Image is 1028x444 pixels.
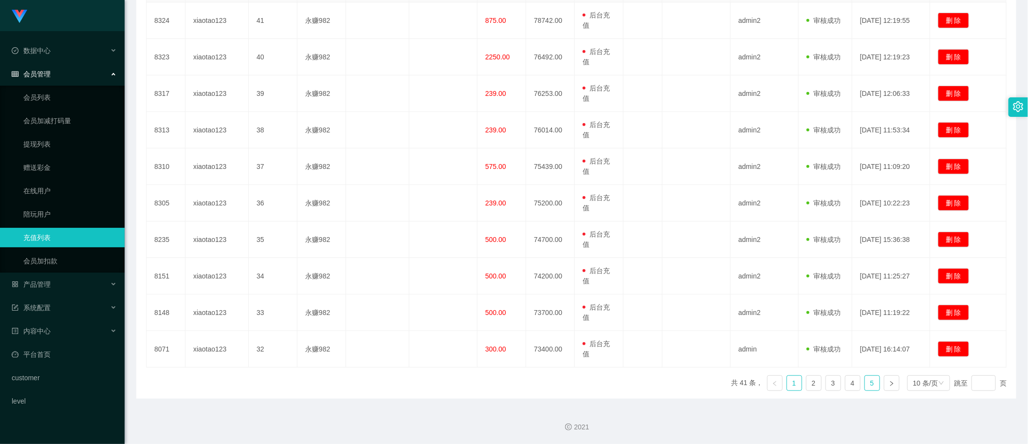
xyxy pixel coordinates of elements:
li: 上一页 [767,375,783,391]
td: 32 [249,331,297,368]
td: 永赚982 [297,295,346,331]
td: admin2 [731,148,799,185]
td: xiaotao123 [185,39,249,75]
span: 审核成功 [807,126,841,134]
span: 239.00 [485,126,506,134]
span: 后台充值 [583,84,610,102]
td: [DATE] 15:36:38 [852,222,930,258]
span: 500.00 [485,236,506,243]
li: 共 41 条， [731,375,763,391]
td: xiaotao123 [185,258,249,295]
td: 8313 [147,112,185,148]
button: 删 除 [938,159,969,174]
td: 75200.00 [526,185,575,222]
td: admin2 [731,258,799,295]
li: 4 [845,375,861,391]
span: 审核成功 [807,90,841,97]
td: 永赚982 [297,39,346,75]
i: 图标: left [772,381,778,387]
td: [DATE] 11:25:27 [852,258,930,295]
span: 239.00 [485,90,506,97]
span: 产品管理 [12,280,51,288]
span: 审核成功 [807,17,841,24]
td: 永赚982 [297,75,346,112]
td: 永赚982 [297,2,346,39]
a: 会员加扣款 [23,251,117,271]
td: [DATE] 11:09:20 [852,148,930,185]
span: 后台充值 [583,303,610,321]
td: 75439.00 [526,148,575,185]
span: 300.00 [485,345,506,353]
td: 39 [249,75,297,112]
td: admin2 [731,295,799,331]
td: 8324 [147,2,185,39]
li: 2 [806,375,822,391]
span: 数据中心 [12,47,51,55]
a: 在线用户 [23,181,117,201]
td: 8071 [147,331,185,368]
i: 图标: form [12,304,18,311]
div: 2021 [132,422,1020,432]
span: 后台充值 [583,121,610,139]
a: customer [12,368,117,388]
td: 8151 [147,258,185,295]
span: 审核成功 [807,272,841,280]
td: admin2 [731,39,799,75]
td: xiaotao123 [185,222,249,258]
td: [DATE] 12:06:33 [852,75,930,112]
span: 系统配置 [12,304,51,312]
button: 删 除 [938,341,969,357]
td: 76492.00 [526,39,575,75]
i: 图标: appstore-o [12,281,18,288]
td: [DATE] 12:19:23 [852,39,930,75]
a: 赠送彩金 [23,158,117,177]
td: xiaotao123 [185,148,249,185]
button: 删 除 [938,86,969,101]
td: 73400.00 [526,331,575,368]
button: 删 除 [938,122,969,138]
a: 会员列表 [23,88,117,107]
span: 审核成功 [807,163,841,170]
span: 后台充值 [583,157,610,175]
td: admin2 [731,112,799,148]
a: 4 [845,376,860,390]
a: 陪玩用户 [23,204,117,224]
td: admin2 [731,185,799,222]
td: 8235 [147,222,185,258]
li: 1 [787,375,802,391]
td: 35 [249,222,297,258]
td: xiaotao123 [185,2,249,39]
i: 图标: profile [12,328,18,334]
td: 8323 [147,39,185,75]
button: 删 除 [938,13,969,28]
td: 74700.00 [526,222,575,258]
td: 74200.00 [526,258,575,295]
span: 后台充值 [583,11,610,29]
a: 2 [807,376,821,390]
img: logo.9652507e.png [12,10,27,23]
td: 76014.00 [526,112,575,148]
span: 500.00 [485,272,506,280]
a: 1 [787,376,802,390]
td: 8305 [147,185,185,222]
td: admin2 [731,2,799,39]
td: [DATE] 16:14:07 [852,331,930,368]
span: 会员管理 [12,70,51,78]
a: 会员加减打码量 [23,111,117,130]
td: [DATE] 11:53:34 [852,112,930,148]
a: 提现列表 [23,134,117,154]
span: 后台充值 [583,194,610,212]
td: 40 [249,39,297,75]
span: 239.00 [485,199,506,207]
span: 审核成功 [807,309,841,316]
td: 8317 [147,75,185,112]
td: admin [731,331,799,368]
i: 图标: table [12,71,18,77]
button: 删 除 [938,49,969,65]
a: 图标: dashboard平台首页 [12,345,117,364]
td: xiaotao123 [185,185,249,222]
span: 后台充值 [583,230,610,248]
td: 33 [249,295,297,331]
td: 34 [249,258,297,295]
span: 2250.00 [485,53,510,61]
